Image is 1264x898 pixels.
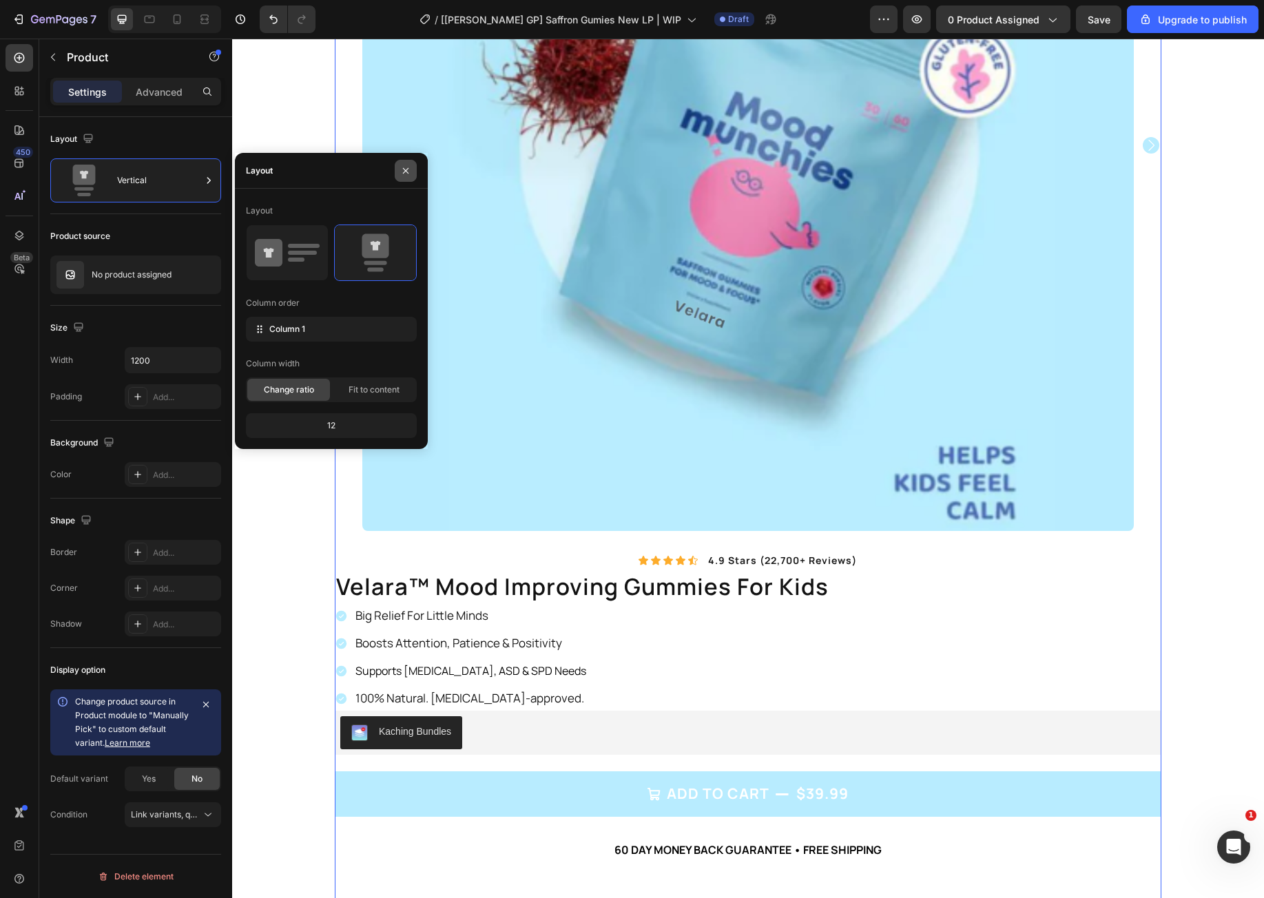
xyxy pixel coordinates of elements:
[142,773,156,785] span: Yes
[246,357,300,370] div: Column width
[50,582,78,594] div: Corner
[50,468,72,481] div: Color
[6,6,103,33] button: 7
[50,773,108,785] div: Default variant
[50,664,105,676] div: Display option
[92,270,172,280] p: No product assigned
[136,85,183,99] p: Advanced
[103,532,929,565] h1: velara™ mood improving gummies for kids
[50,512,94,530] div: Shape
[50,130,96,149] div: Layout
[50,808,87,821] div: Condition
[1127,6,1258,33] button: Upgrade to publish
[125,348,220,373] input: Auto
[153,547,218,559] div: Add...
[349,384,400,396] span: Fit to content
[728,13,749,25] span: Draft
[435,12,438,27] span: /
[50,618,82,630] div: Shadow
[260,6,315,33] div: Undo/Redo
[123,625,354,640] span: Supports [MEDICAL_DATA], ASD & SPD Needs
[10,252,33,263] div: Beta
[948,12,1039,27] span: 0 product assigned
[131,809,334,819] span: Link variants, quantity <br> between same products
[67,49,184,65] p: Product
[123,652,354,667] p: 100% Natural. [MEDICAL_DATA]-approved.
[936,6,1070,33] button: 0 product assigned
[232,39,1264,898] iframe: Design area
[75,696,189,748] span: Change product source in Product module to "Manually Pick" to custom default variant.
[435,742,537,769] div: Add to cart
[119,686,136,702] img: KachingBundles.png
[1076,6,1121,33] button: Save
[1217,831,1250,864] iframe: Intercom live chat
[249,416,414,435] div: 12
[191,773,203,785] span: No
[246,297,300,309] div: Column order
[50,866,221,888] button: Delete element
[269,323,305,335] span: Column 1
[153,583,218,595] div: Add...
[153,469,218,481] div: Add...
[50,390,82,403] div: Padding
[50,546,77,558] div: Border
[105,738,150,748] a: Learn more
[125,802,221,827] button: Link variants, quantity <br> between same products
[50,434,117,452] div: Background
[122,858,190,881] p: Ingredients
[123,597,354,612] p: Boosts Attention, Patience & Positivity
[441,12,681,27] span: [[PERSON_NAME] GP] Saffron Gumies New LP | WIP
[123,570,354,585] p: Big Relief For Little Minds
[13,147,33,158] div: 450
[56,261,84,289] img: no image transparent
[246,205,273,217] div: Layout
[68,85,107,99] p: Settings
[50,354,73,366] div: Width
[98,868,174,885] div: Delete element
[246,165,273,177] div: Layout
[50,230,110,242] div: Product source
[911,98,927,115] button: Carousel Next Arrow
[50,319,87,337] div: Size
[476,516,625,528] p: 4.9 stars (22,700+ reviews)
[117,165,201,196] div: Vertical
[563,741,618,770] div: $39.99
[1088,14,1110,25] span: Save
[1245,810,1256,821] span: 1
[103,733,929,778] button: Add to cart
[153,391,218,404] div: Add...
[264,384,314,396] span: Change ratio
[108,678,230,711] button: Kaching Bundles
[104,802,928,822] p: 60 DAY MONEY BACK GUARANTEE • FREE SHIPPING
[1139,12,1247,27] div: Upgrade to publish
[90,11,96,28] p: 7
[153,618,218,631] div: Add...
[147,686,219,700] div: Kaching Bundles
